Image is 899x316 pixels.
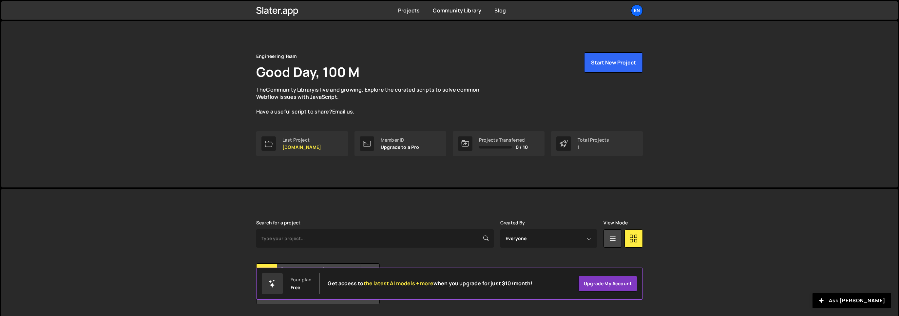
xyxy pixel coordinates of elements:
p: [DOMAIN_NAME] [282,145,321,150]
a: Email us [332,108,353,115]
p: Upgrade to a Pro [381,145,419,150]
button: Ask [PERSON_NAME] [813,293,891,308]
div: Member ID [381,137,419,143]
a: Community Library [266,86,315,93]
input: Type your project... [256,229,494,248]
a: Community Library [433,7,481,14]
h2: Get access to when you upgrade for just $10/month! [328,280,532,287]
button: Start New Project [584,52,643,73]
div: Projects Transferred [479,137,528,143]
label: Search for a project [256,220,300,225]
div: Total Projects [578,137,609,143]
div: Your plan [291,277,312,282]
a: wo [DOMAIN_NAME] Created by 100 M 9 pages, last updated by 100 M [DATE] [256,263,380,304]
div: wo [257,264,277,284]
p: 1 [578,145,609,150]
h2: [DOMAIN_NAME] [281,267,360,274]
div: Last Project [282,137,321,143]
span: 0 / 10 [516,145,528,150]
div: Free [291,285,300,290]
div: Engineering Team [256,52,297,60]
span: the latest AI models + more [364,280,433,287]
p: The is live and growing. Explore the curated scripts to solve common Webflow issues with JavaScri... [256,86,492,115]
h1: Good Day, 100 M [256,63,359,81]
a: Projects [398,7,420,14]
a: En [631,5,643,16]
a: Blog [494,7,506,14]
a: Last Project [DOMAIN_NAME] [256,131,348,156]
label: Created By [500,220,525,225]
label: View Mode [603,220,628,225]
a: Upgrade my account [578,276,637,291]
